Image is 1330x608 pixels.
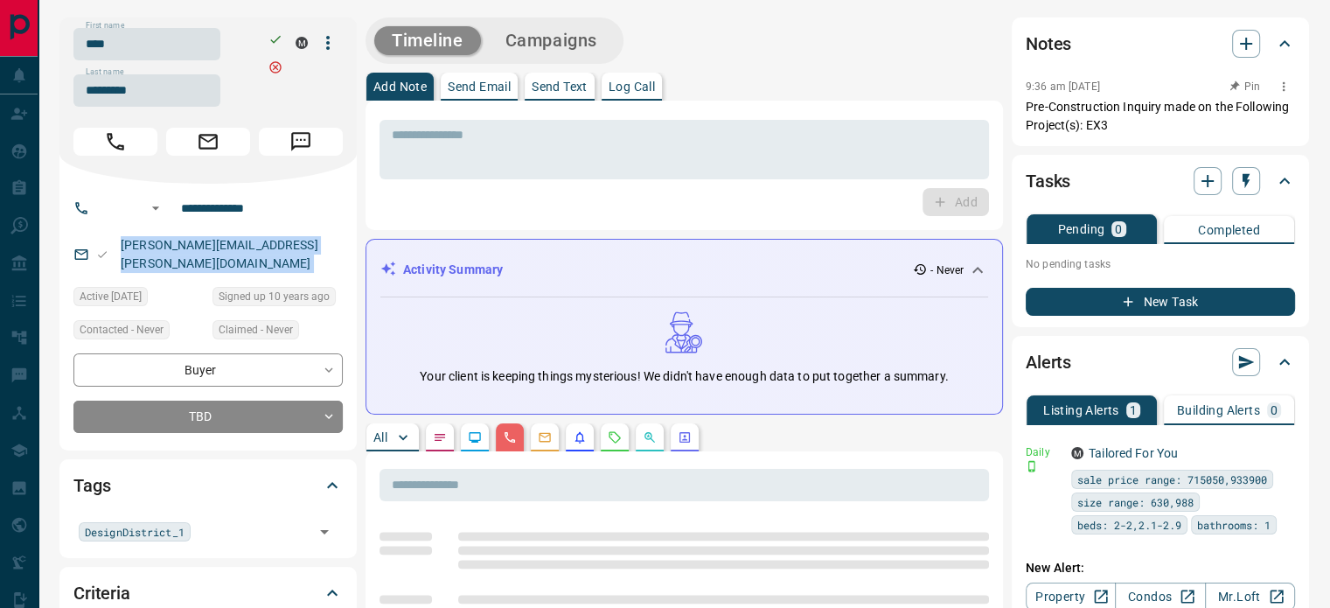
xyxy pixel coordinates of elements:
[1026,341,1295,383] div: Alerts
[503,430,517,444] svg: Calls
[1026,559,1295,577] p: New Alert:
[1026,160,1295,202] div: Tasks
[73,579,130,607] h2: Criteria
[1026,288,1295,316] button: New Task
[73,472,110,500] h2: Tags
[448,80,511,93] p: Send Email
[1198,224,1260,236] p: Completed
[609,80,655,93] p: Log Call
[643,430,657,444] svg: Opportunities
[80,288,142,305] span: Active [DATE]
[420,367,948,386] p: Your client is keeping things mysterious! We didn't have enough data to put together a summary.
[1043,404,1119,416] p: Listing Alerts
[380,254,988,286] div: Activity Summary- Never
[1026,98,1295,135] p: Pre-Construction Inquiry made on the Following Project(s): EX3
[1271,404,1278,416] p: 0
[1057,223,1104,235] p: Pending
[212,287,343,311] div: Thu Sep 18 2014
[166,128,250,156] span: Email
[930,262,964,278] p: - Never
[296,37,308,49] div: mrloft.ca
[1071,447,1083,459] div: mrloft.ca
[1026,167,1070,195] h2: Tasks
[573,430,587,444] svg: Listing Alerts
[73,353,343,386] div: Buyer
[433,430,447,444] svg: Notes
[96,248,108,261] svg: Email Valid
[1077,471,1267,488] span: sale price range: 715050,933900
[678,430,692,444] svg: Agent Actions
[1115,223,1122,235] p: 0
[1089,446,1178,460] a: Tailored For You
[1177,404,1260,416] p: Building Alerts
[468,430,482,444] svg: Lead Browsing Activity
[85,523,185,541] span: DesignDistrict_1
[86,20,124,31] label: First name
[1026,251,1295,277] p: No pending tasks
[608,430,622,444] svg: Requests
[373,80,427,93] p: Add Note
[73,465,343,507] div: Tags
[1026,23,1295,65] div: Notes
[373,431,387,444] p: All
[86,66,124,78] label: Last name
[219,321,293,339] span: Claimed - Never
[1026,30,1071,58] h2: Notes
[1026,444,1061,460] p: Daily
[538,430,552,444] svg: Emails
[1026,80,1100,93] p: 9:36 am [DATE]
[73,287,204,311] div: Mon Aug 23 2021
[145,198,166,219] button: Open
[532,80,588,93] p: Send Text
[1077,493,1194,511] span: size range: 630,988
[1197,516,1271,534] span: bathrooms: 1
[1077,516,1181,534] span: beds: 2-2,2.1-2.9
[259,128,343,156] span: Message
[73,401,343,433] div: TBD
[403,261,503,279] p: Activity Summary
[374,26,481,55] button: Timeline
[1130,404,1137,416] p: 1
[80,321,164,339] span: Contacted - Never
[219,288,330,305] span: Signed up 10 years ago
[1026,348,1071,376] h2: Alerts
[488,26,615,55] button: Campaigns
[312,520,337,544] button: Open
[73,128,157,156] span: Call
[1220,79,1271,94] button: Pin
[1026,460,1038,472] svg: Push Notification Only
[121,238,318,270] a: [PERSON_NAME][EMAIL_ADDRESS][PERSON_NAME][DOMAIN_NAME]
